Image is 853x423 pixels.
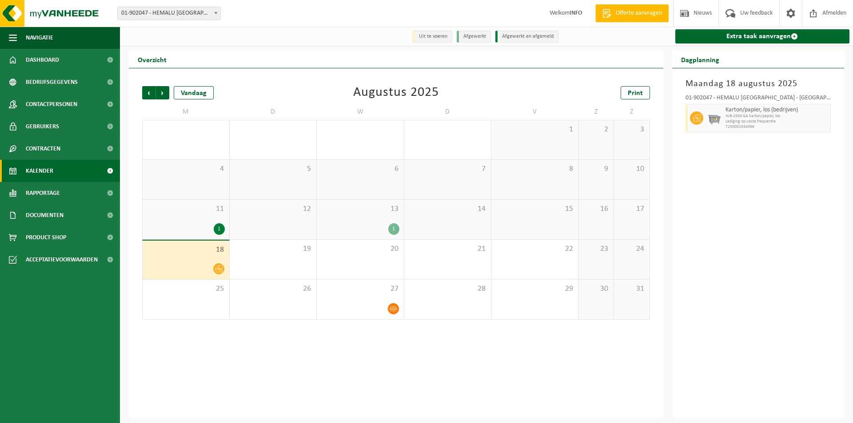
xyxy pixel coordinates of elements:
span: Karton/papier, los (bedrijven) [725,107,829,114]
span: 10 [618,164,645,174]
div: Vandaag [174,86,214,99]
span: Lediging op vaste frequentie [725,119,829,124]
strong: INFO [570,10,582,16]
span: 27 [321,284,399,294]
span: 28 [409,284,487,294]
h2: Dagplanning [672,51,728,68]
td: Z [614,104,650,120]
span: 15 [496,204,574,214]
td: D [230,104,317,120]
span: Print [628,90,643,97]
span: 12 [234,204,312,214]
span: Vorige [142,86,155,99]
span: 16 [583,204,610,214]
span: 24 [618,244,645,254]
span: Volgende [156,86,169,99]
span: 01-902047 - HEMALU NV - GELUWE [117,7,221,20]
span: Product Shop [26,226,66,249]
li: Afgewerkt [457,31,491,43]
span: Kalender [26,160,53,182]
span: WB-2500 GA karton/papier, los [725,114,829,119]
a: Print [621,86,650,99]
td: W [317,104,404,120]
span: 13 [321,204,399,214]
span: Contactpersonen [26,93,77,115]
span: 23 [583,244,610,254]
div: 1 [214,223,225,235]
h2: Overzicht [129,51,175,68]
span: 21 [409,244,487,254]
td: Z [579,104,614,120]
span: 25 [147,284,225,294]
span: Dashboard [26,49,59,71]
li: Afgewerkt en afgemeld [495,31,558,43]
a: Offerte aanvragen [595,4,669,22]
h3: Maandag 18 augustus 2025 [686,77,831,91]
span: Offerte aanvragen [614,9,664,18]
span: 22 [496,244,574,254]
span: 1 [496,125,574,134]
span: 6 [321,164,399,174]
span: Contracten [26,138,60,160]
td: M [142,104,230,120]
div: 01-902047 - HEMALU [GEOGRAPHIC_DATA] - [GEOGRAPHIC_DATA] [686,95,831,104]
span: 7 [409,164,487,174]
span: 31 [618,284,645,294]
span: Acceptatievoorwaarden [26,249,98,271]
span: 30 [583,284,610,294]
span: 5 [234,164,312,174]
a: Extra taak aanvragen [675,29,850,43]
span: 3 [618,125,645,134]
span: 2 [583,125,610,134]
div: 1 [388,223,399,235]
span: Navigatie [26,27,53,49]
span: 4 [147,164,225,174]
span: 14 [409,204,487,214]
li: Uit te voeren [412,31,452,43]
span: 20 [321,244,399,254]
span: 11 [147,204,225,214]
span: Bedrijfsgegevens [26,71,78,93]
span: Gebruikers [26,115,59,138]
span: 9 [583,164,610,174]
span: Documenten [26,204,64,226]
span: T250001634566 [725,124,829,130]
span: 19 [234,244,312,254]
span: 18 [147,245,225,255]
div: Augustus 2025 [353,86,439,99]
span: 01-902047 - HEMALU NV - GELUWE [118,7,220,20]
span: 17 [618,204,645,214]
img: WB-2500-GAL-GY-01 [708,111,721,125]
span: 26 [234,284,312,294]
span: 8 [496,164,574,174]
span: Rapportage [26,182,60,204]
td: V [491,104,579,120]
td: D [404,104,492,120]
span: 29 [496,284,574,294]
